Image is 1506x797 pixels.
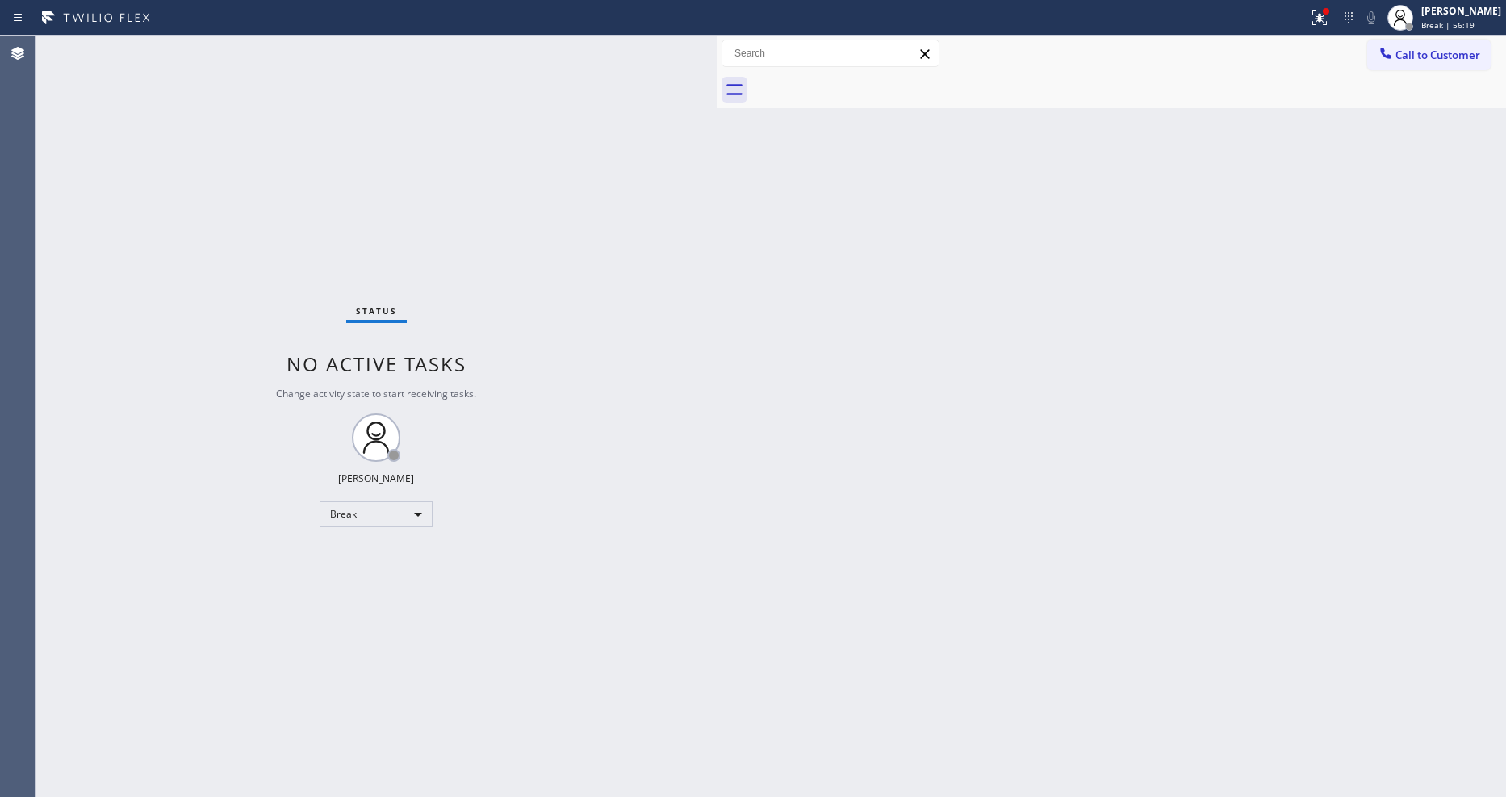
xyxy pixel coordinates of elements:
[1421,4,1501,18] div: [PERSON_NAME]
[1395,48,1480,62] span: Call to Customer
[722,40,939,66] input: Search
[276,387,476,401] span: Change activity state to start receiving tasks.
[320,501,433,527] div: Break
[1360,6,1383,29] button: Mute
[356,305,397,317] span: Status
[338,472,414,485] div: [PERSON_NAME]
[1367,40,1491,70] button: Call to Customer
[1421,19,1475,31] span: Break | 56:19
[287,350,466,377] span: No active tasks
